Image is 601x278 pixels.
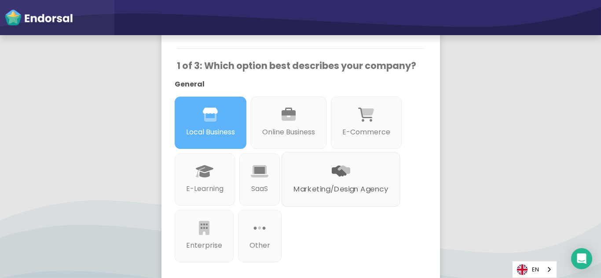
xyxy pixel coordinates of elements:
[4,9,73,26] img: endorsal-logo-white@2x.png
[342,127,390,137] p: E-Commerce
[175,79,414,90] p: General
[512,261,557,278] div: Language
[513,261,557,278] a: EN
[512,261,557,278] aside: Language selected: English
[249,240,270,251] p: Other
[186,184,224,194] p: E-Learning
[571,248,592,269] div: Open Intercom Messenger
[186,240,222,251] p: Enterprise
[177,59,416,72] span: 1 of 3: Which option best describes your company?
[251,184,268,194] p: SaaS
[262,127,315,137] p: Online Business
[186,127,235,137] p: Local Business
[293,184,388,195] p: Marketing/Design Agency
